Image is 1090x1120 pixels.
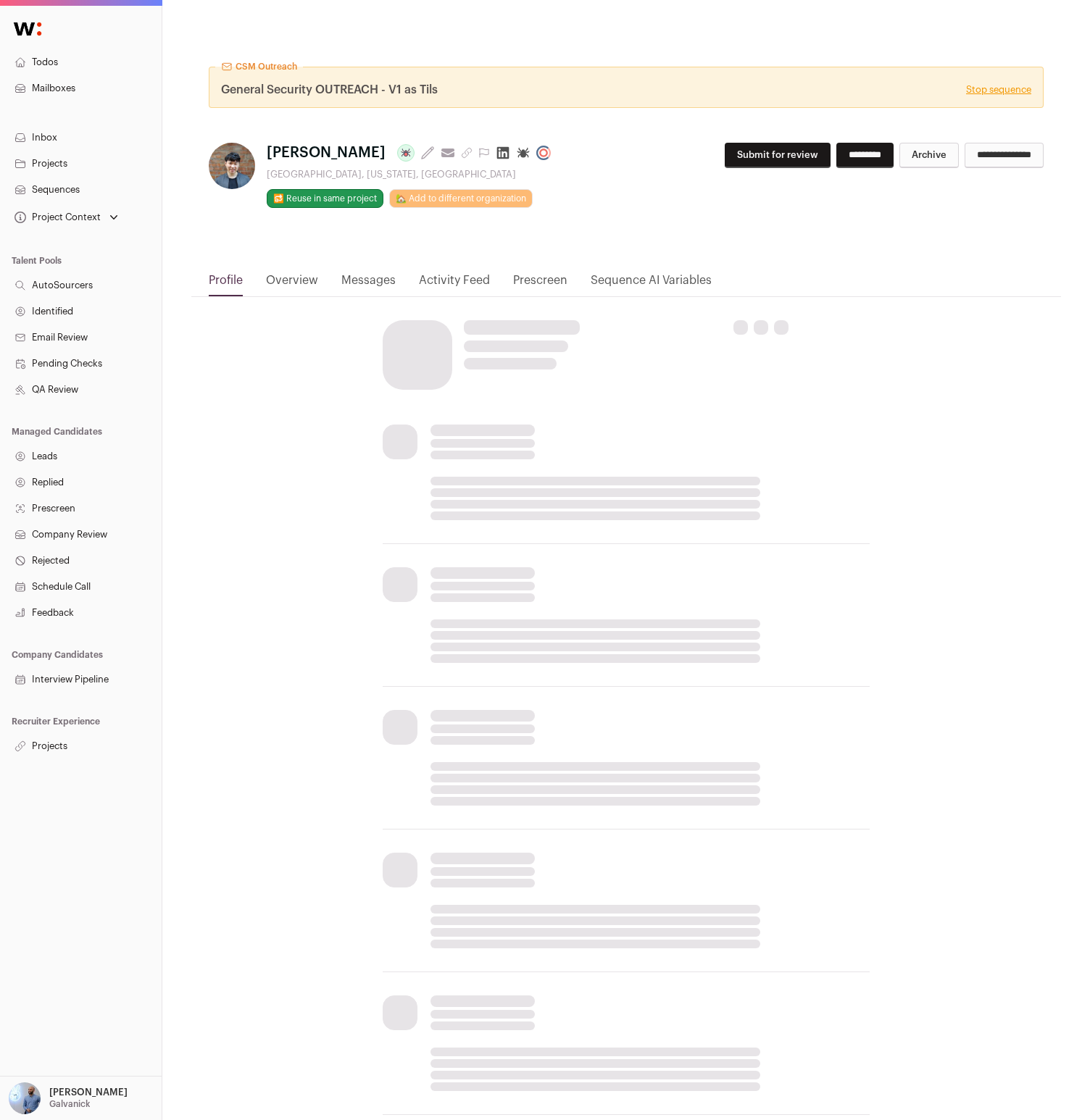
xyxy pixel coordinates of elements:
[6,14,49,43] img: Wellfound
[266,272,318,296] a: Overview
[221,81,438,99] span: General Security OUTREACH - V1 as Tils
[6,1082,130,1114] button: Open dropdown
[267,189,383,208] button: 🔂 Reuse in same project
[9,1082,41,1114] img: 97332-medium_jpg
[966,84,1031,96] a: Stop sequence
[49,1098,90,1110] p: Galvanick
[12,212,101,223] div: Project Context
[209,272,243,296] a: Profile
[513,272,567,296] a: Prescreen
[341,272,396,296] a: Messages
[209,143,255,189] img: eb5ed35be201978c44eb6f7cc610e9c1bceae8e98f8302d88051622a8b4e7a81
[389,189,533,208] a: 🏡 Add to different organization
[899,143,959,168] button: Archive
[12,207,121,227] button: Open dropdown
[236,61,297,72] span: CSM Outreach
[725,143,831,168] button: Submit for review
[591,272,712,296] a: Sequence AI Variables
[419,272,490,296] a: Activity Feed
[267,169,557,180] div: [GEOGRAPHIC_DATA], [US_STATE], [GEOGRAPHIC_DATA]
[49,1087,128,1098] p: [PERSON_NAME]
[267,143,386,163] span: [PERSON_NAME]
